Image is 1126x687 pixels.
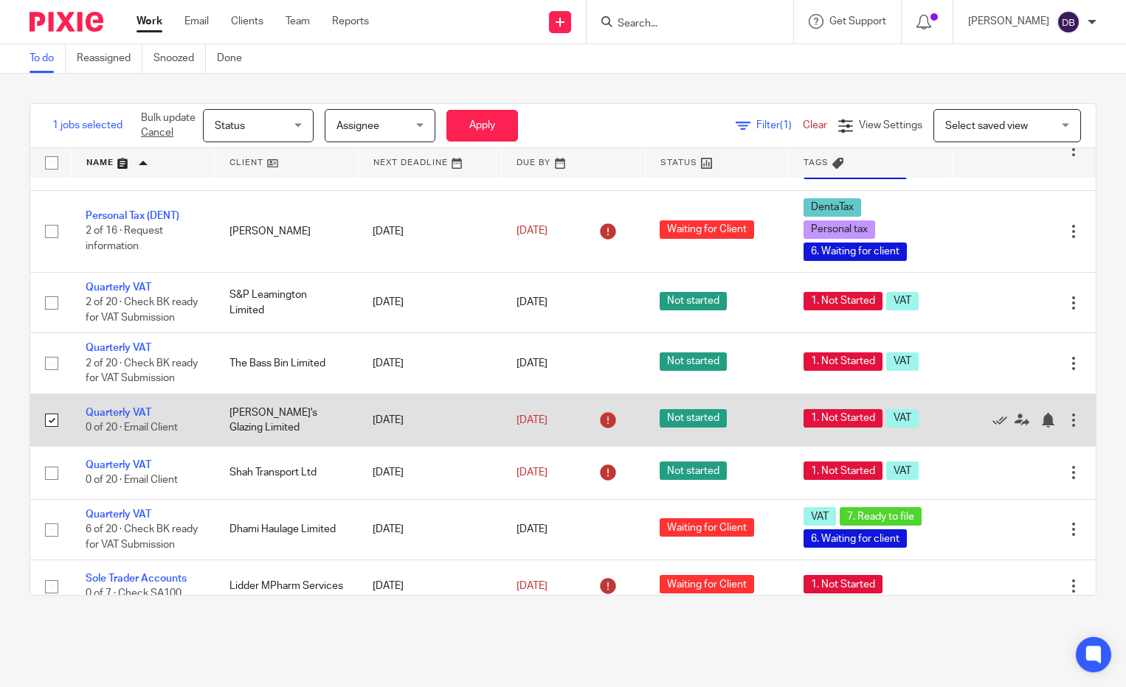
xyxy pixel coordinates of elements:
span: 2 of 20 · Check BK ready for VAT Submission [86,297,198,323]
td: [DATE] [358,560,502,613]
a: Email [184,14,209,29]
a: Personal Tax (DENT) [86,211,179,221]
td: [DATE] [358,272,502,332]
span: [DATE] [517,226,548,237]
a: Reports [332,14,369,29]
p: Bulk update [141,111,196,141]
span: [DATE] [517,467,548,478]
td: Dhami Haulage Limited [215,499,359,559]
span: 7. Ready to file [840,507,922,526]
span: [DATE] [517,581,548,591]
a: To do [30,44,66,73]
td: [PERSON_NAME]'s Glazing Limited [215,394,359,446]
span: Not started [660,409,727,428]
a: Cancel [141,128,173,138]
input: Search [616,18,749,31]
a: Quarterly VAT [86,509,151,520]
button: Apply [446,110,518,142]
span: Not started [660,461,727,480]
span: 1. Not Started [804,461,883,480]
span: Waiting for Client [660,518,754,537]
a: Mark as done [992,413,1015,428]
span: [DATE] [517,524,548,534]
img: Pixie [30,12,103,32]
span: Filter [756,120,803,130]
span: [DATE] [517,298,548,308]
span: Waiting for Client [660,220,754,239]
td: [DATE] [358,499,502,559]
span: VAT [886,409,919,428]
a: Done [217,44,253,73]
a: Team [286,14,310,29]
span: 1. Not Started [804,575,883,593]
span: VAT [886,292,919,310]
span: Not started [660,292,727,310]
span: DentaTax [804,198,861,217]
a: Reassigned [77,44,142,73]
span: VAT [886,461,919,480]
span: 2 of 20 · Check BK ready for VAT Submission [86,358,198,384]
td: [PERSON_NAME] [215,190,359,272]
span: 1. Not Started [804,292,883,310]
td: [DATE] [358,394,502,446]
img: svg%3E [1057,10,1080,34]
span: VAT [804,507,836,526]
td: [DATE] [358,333,502,394]
td: Lidder MPharm Services [215,560,359,613]
span: 6 of 20 · Check BK ready for VAT Submission [86,524,198,550]
a: Clear [803,120,827,130]
td: [DATE] [358,190,502,272]
span: 0 of 7 · Check SA100 [86,589,182,599]
td: Shah Transport Ltd [215,447,359,499]
span: Status [215,121,245,131]
span: VAT [886,352,919,371]
span: Get Support [829,16,886,27]
a: Quarterly VAT [86,408,151,418]
td: [DATE] [358,447,502,499]
a: Quarterly VAT [86,460,151,470]
span: Waiting for Client [660,575,754,593]
a: Quarterly VAT [86,343,151,353]
span: Not started [660,352,727,371]
a: Work [137,14,162,29]
a: Snoozed [153,44,206,73]
span: 1. Not Started [804,409,883,428]
td: S&P Leamington Limited [215,272,359,332]
span: Personal tax [804,220,875,239]
span: [DATE] [517,415,548,425]
a: Sole Trader Accounts [86,573,187,584]
span: 0 of 20 · Email Client [86,475,178,486]
span: View Settings [859,120,922,130]
span: (1) [780,120,792,130]
span: 1 jobs selected [52,118,122,133]
a: Quarterly VAT [86,282,151,293]
p: [PERSON_NAME] [968,14,1049,29]
span: 1. Not Started [804,352,883,371]
span: Select saved view [945,121,1028,131]
span: 6. Waiting for client [804,529,907,548]
a: Clients [231,14,263,29]
span: 0 of 20 · Email Client [86,422,178,433]
td: The Bass Bin Limited [215,333,359,394]
span: Tags [804,158,829,167]
span: 2 of 16 · Request information [86,226,163,252]
span: [DATE] [517,358,548,369]
span: 6. Waiting for client [804,243,907,261]
span: Assignee [336,121,379,131]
